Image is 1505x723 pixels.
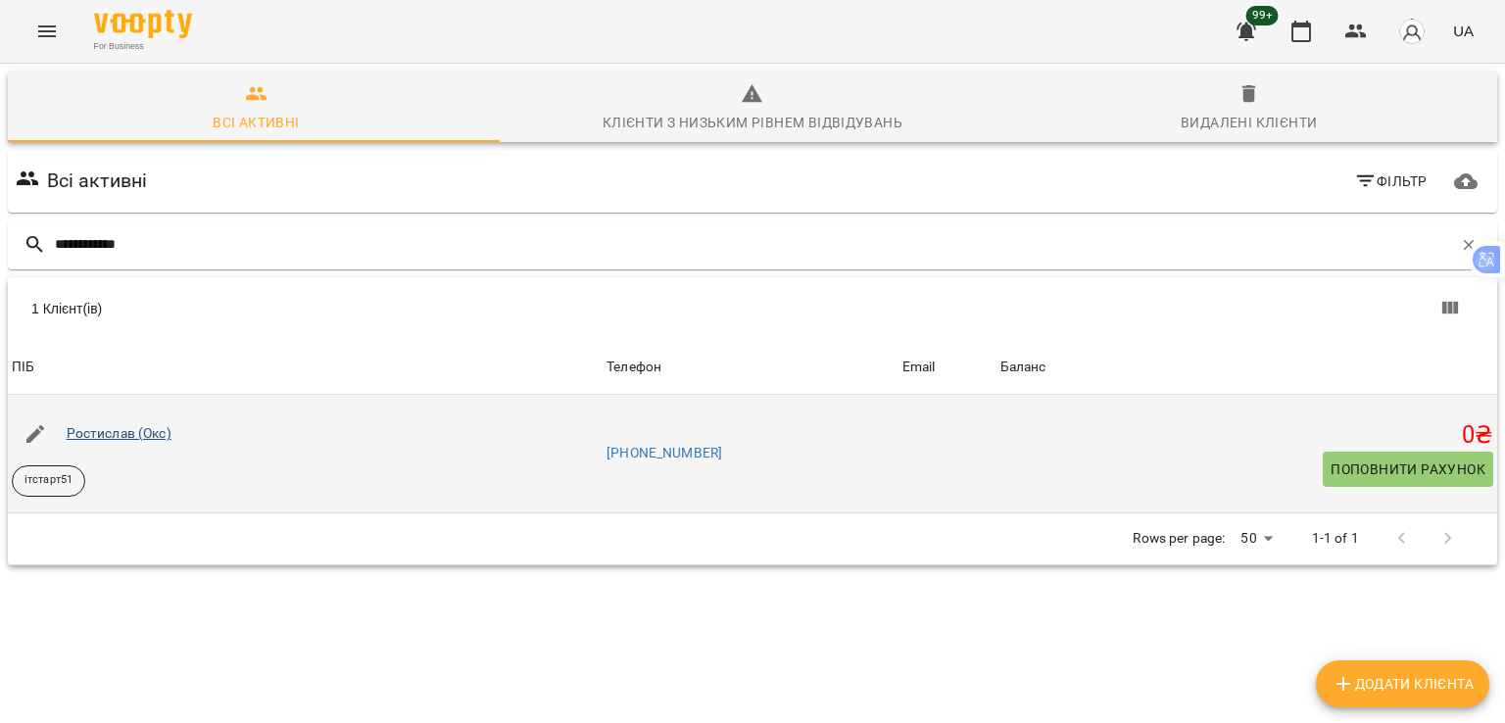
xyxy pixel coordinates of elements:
p: ітстарт51 [24,472,73,489]
span: 99+ [1246,6,1279,25]
span: Поповнити рахунок [1331,458,1485,481]
div: Клієнти з низьким рівнем відвідувань [603,111,902,134]
a: Ростислав (Окс) [67,425,171,441]
button: Вигляд колонок [1427,285,1474,332]
div: ПІБ [12,356,34,379]
button: Поповнити рахунок [1323,452,1493,487]
div: ітстарт51 [12,465,85,497]
div: Sort [1000,356,1046,379]
h5: 0 ₴ [1000,420,1493,451]
span: Телефон [607,356,895,379]
div: 50 [1233,524,1280,553]
div: Sort [607,356,661,379]
img: avatar_s.png [1398,18,1426,45]
button: Додати клієнта [1316,660,1489,707]
div: 1 Клієнт(ів) [31,299,764,318]
h6: Всі активні [47,166,148,196]
div: Table Toolbar [8,277,1497,340]
span: Фільтр [1354,169,1428,193]
div: Sort [12,356,34,379]
p: 1-1 of 1 [1312,529,1359,549]
a: [PHONE_NUMBER] [607,445,722,460]
span: Баланс [1000,356,1493,379]
button: UA [1445,13,1481,49]
div: Sort [902,356,936,379]
div: Телефон [607,356,661,379]
button: Menu [24,8,71,55]
span: Email [902,356,993,379]
span: UA [1453,21,1474,41]
p: Rows per page: [1133,529,1225,549]
div: Баланс [1000,356,1046,379]
span: Додати клієнта [1332,672,1474,696]
button: Фільтр [1346,164,1435,199]
div: Видалені клієнти [1181,111,1317,134]
div: Всі активні [213,111,299,134]
img: Voopty Logo [94,10,192,38]
span: ПІБ [12,356,599,379]
div: Email [902,356,936,379]
span: For Business [94,40,192,53]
